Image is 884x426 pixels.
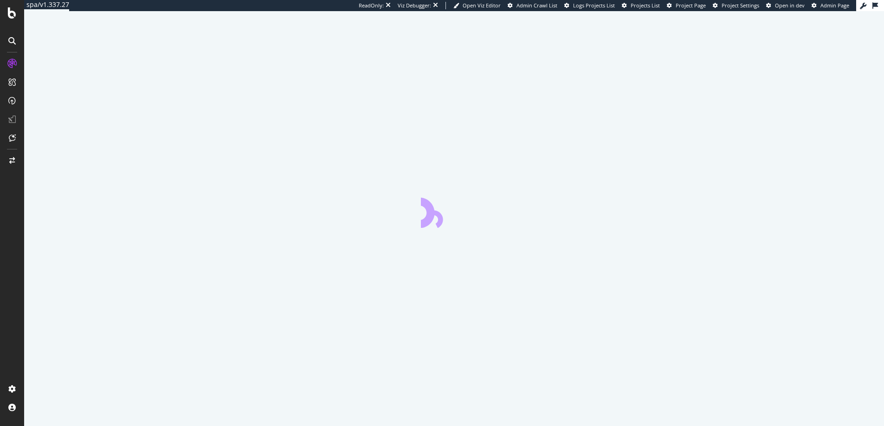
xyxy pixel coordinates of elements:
span: Logs Projects List [573,2,615,9]
a: Admin Page [812,2,849,9]
a: Project Settings [713,2,759,9]
a: Logs Projects List [564,2,615,9]
span: Open in dev [775,2,805,9]
div: ReadOnly: [359,2,384,9]
span: Admin Page [820,2,849,9]
a: Projects List [622,2,660,9]
a: Open Viz Editor [453,2,501,9]
span: Projects List [631,2,660,9]
div: Viz Debugger: [398,2,431,9]
div: animation [421,194,488,228]
span: Open Viz Editor [463,2,501,9]
a: Project Page [667,2,706,9]
span: Project Settings [722,2,759,9]
span: Admin Crawl List [516,2,557,9]
a: Open in dev [766,2,805,9]
span: Project Page [676,2,706,9]
a: Admin Crawl List [508,2,557,9]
